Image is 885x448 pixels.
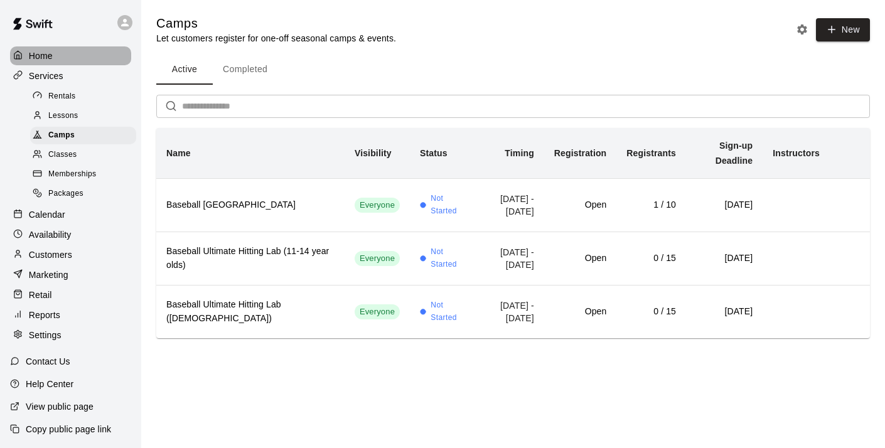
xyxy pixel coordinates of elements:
h5: Camps [156,15,396,32]
td: [DATE] - [DATE] [476,232,544,285]
b: Name [166,148,191,158]
b: Timing [505,148,534,158]
a: Rentals [30,87,141,106]
div: Classes [30,146,136,164]
div: This service is visible to all of your customers [355,198,400,213]
b: Status [420,148,448,158]
h6: [DATE] [696,305,753,319]
div: This service is visible to all of your customers [355,251,400,266]
a: Retail [10,285,131,304]
h6: Baseball [GEOGRAPHIC_DATA] [166,198,335,212]
a: Calendar [10,205,131,224]
h6: [DATE] [696,198,753,212]
div: Camps [30,127,136,144]
span: Memberships [48,168,96,181]
div: Lessons [30,107,136,125]
span: Not Started [431,299,466,324]
div: This service is visible to all of your customers [355,304,400,319]
h6: 0 / 15 [626,252,676,265]
h6: Open [554,305,606,319]
span: Not Started [431,246,466,271]
p: Services [29,70,63,82]
span: Everyone [355,306,400,318]
button: New [816,18,870,41]
a: Camps [30,126,141,146]
span: Classes [48,149,77,161]
button: Completed [213,55,277,85]
span: Camps [48,129,75,142]
b: Instructors [773,148,820,158]
a: Marketing [10,265,131,284]
b: Visibility [355,148,392,158]
a: Packages [30,184,141,204]
h6: [DATE] [696,252,753,265]
div: Memberships [30,166,136,183]
p: Marketing [29,269,68,281]
td: [DATE] - [DATE] [476,178,544,232]
a: Lessons [30,106,141,125]
p: Contact Us [26,355,70,368]
p: Availability [29,228,72,241]
b: Sign-up Deadline [716,141,753,166]
a: New [812,24,870,35]
span: Packages [48,188,83,200]
a: Home [10,46,131,65]
button: Active [156,55,213,85]
p: Let customers register for one-off seasonal camps & events. [156,32,396,45]
p: Settings [29,329,62,341]
a: Classes [30,146,141,165]
a: Services [10,67,131,85]
p: Calendar [29,208,65,221]
a: Customers [10,245,131,264]
a: Memberships [30,165,141,184]
a: Settings [10,326,131,344]
button: Camp settings [793,20,812,39]
p: Copy public page link [26,423,111,435]
h6: 0 / 15 [626,305,676,319]
h6: Baseball Ultimate Hitting Lab ([DEMOGRAPHIC_DATA]) [166,298,335,326]
p: Reports [29,309,60,321]
span: Rentals [48,90,76,103]
a: Availability [10,225,131,244]
div: Rentals [30,88,136,105]
span: Everyone [355,253,400,265]
table: simple table [156,128,870,338]
p: Retail [29,289,52,301]
p: Customers [29,248,72,261]
h6: Open [554,198,606,212]
td: [DATE] - [DATE] [476,285,544,338]
h6: Open [554,252,606,265]
span: Lessons [48,110,78,122]
p: Home [29,50,53,62]
h6: 1 / 10 [626,198,676,212]
span: Everyone [355,200,400,211]
a: Reports [10,306,131,324]
b: Registration [554,148,606,158]
b: Registrants [626,148,676,158]
span: Not Started [431,193,466,218]
p: View public page [26,400,94,413]
div: Packages [30,185,136,203]
h6: Baseball Ultimate Hitting Lab (11-14 year olds) [166,245,335,272]
p: Help Center [26,378,73,390]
